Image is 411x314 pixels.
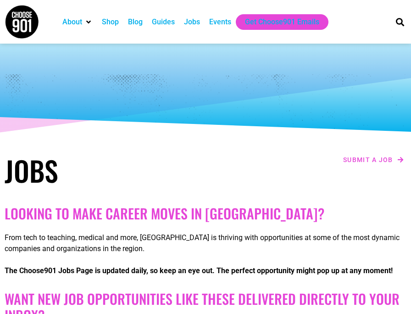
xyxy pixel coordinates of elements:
[5,232,406,254] p: From tech to teaching, medical and more, [GEOGRAPHIC_DATA] is thriving with opportunities at some...
[102,17,119,28] a: Shop
[152,17,175,28] a: Guides
[62,17,82,28] a: About
[343,157,393,163] span: Submit a job
[58,14,383,30] nav: Main nav
[340,154,406,166] a: Submit a job
[5,266,393,275] strong: The Choose901 Jobs Page is updated daily, so keep an eye out. The perfect opportunity might pop u...
[128,17,143,28] a: Blog
[184,17,200,28] a: Jobs
[209,17,231,28] a: Events
[245,17,319,28] a: Get Choose901 Emails
[5,154,201,187] h1: Jobs
[58,14,97,30] div: About
[392,14,407,29] div: Search
[5,205,406,222] h2: Looking to make career moves in [GEOGRAPHIC_DATA]?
